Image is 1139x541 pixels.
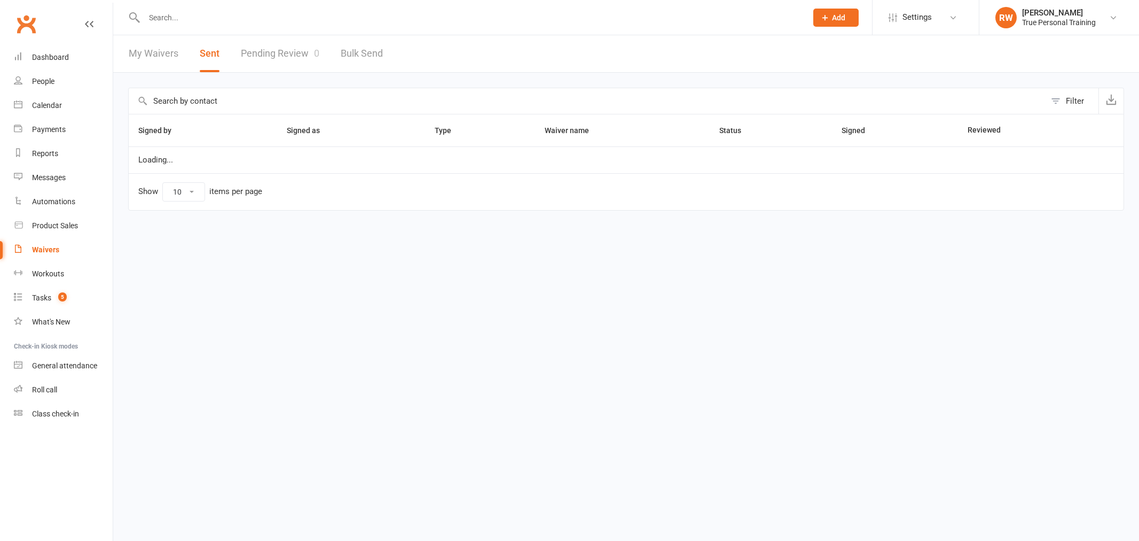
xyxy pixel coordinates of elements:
[14,45,113,69] a: Dashboard
[902,5,932,29] span: Settings
[958,114,1079,146] th: Reviewed
[1066,95,1084,107] div: Filter
[32,125,66,134] div: Payments
[545,126,601,135] span: Waiver name
[14,310,113,334] a: What's New
[32,385,57,394] div: Roll call
[32,361,97,370] div: General attendance
[1022,18,1096,27] div: True Personal Training
[14,142,113,166] a: Reports
[32,77,54,86] div: People
[14,238,113,262] a: Waivers
[435,124,463,137] button: Type
[1022,8,1096,18] div: [PERSON_NAME]
[314,48,319,59] span: 0
[200,35,219,72] button: Sent
[141,10,799,25] input: Search...
[287,124,332,137] button: Signed as
[14,214,113,238] a: Product Sales
[14,94,113,118] a: Calendar
[14,402,113,426] a: Class kiosk mode
[32,318,70,326] div: What's New
[995,7,1017,28] div: RW
[1046,88,1098,114] button: Filter
[545,124,601,137] button: Waiver name
[832,13,845,22] span: Add
[287,126,332,135] span: Signed as
[14,262,113,286] a: Workouts
[138,124,183,137] button: Signed by
[58,292,67,302] span: 5
[32,53,69,61] div: Dashboard
[14,286,113,310] a: Tasks 5
[138,126,183,135] span: Signed by
[32,245,59,254] div: Waivers
[13,11,40,37] a: Clubworx
[32,293,51,302] div: Tasks
[32,197,75,206] div: Automations
[14,378,113,402] a: Roll call
[14,166,113,190] a: Messages
[209,187,262,196] div: items per page
[842,126,877,135] span: Signed
[435,126,463,135] span: Type
[32,409,79,418] div: Class check-in
[842,124,877,137] button: Signed
[129,35,178,72] a: My Waivers
[719,124,753,137] button: Status
[241,35,319,72] a: Pending Review0
[138,182,262,202] div: Show
[813,9,859,27] button: Add
[129,146,1124,173] td: Loading...
[32,173,66,182] div: Messages
[32,149,58,158] div: Reports
[14,118,113,142] a: Payments
[32,269,64,278] div: Workouts
[32,101,62,110] div: Calendar
[14,69,113,94] a: People
[129,88,1046,114] input: Search by contact
[14,190,113,214] a: Automations
[719,126,753,135] span: Status
[341,35,383,72] a: Bulk Send
[32,221,78,230] div: Product Sales
[14,354,113,378] a: General attendance kiosk mode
